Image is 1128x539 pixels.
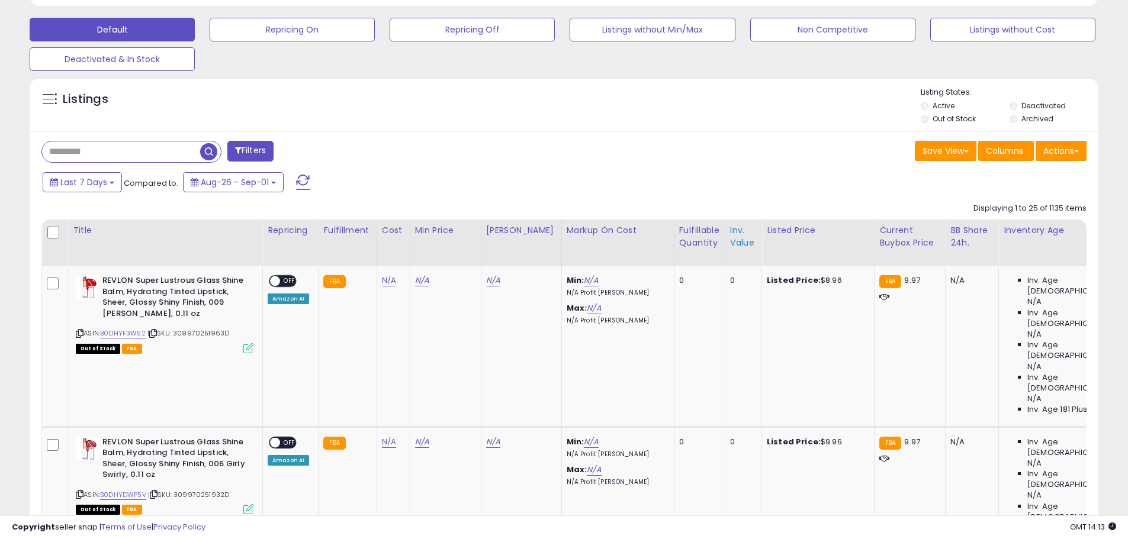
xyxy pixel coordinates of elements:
[679,224,720,249] div: Fulfillable Quantity
[102,275,246,322] b: REVLON Super Lustrous Glass Shine Balm, Hydrating Tinted Lipstick, Sheer, Glossy Shiny Finish, 00...
[904,436,920,447] span: 9.97
[978,141,1034,161] button: Columns
[730,224,757,249] div: Inv. value
[570,18,735,41] button: Listings without Min/Max
[879,437,901,450] small: FBA
[486,436,500,448] a: N/A
[486,224,557,237] div: [PERSON_NAME]
[567,275,584,286] b: Min:
[950,275,989,286] div: N/A
[767,275,821,286] b: Listed Price:
[904,275,920,286] span: 9.97
[390,18,555,41] button: Repricing Off
[587,302,601,314] a: N/A
[567,302,587,314] b: Max:
[60,176,107,188] span: Last 7 Days
[227,141,274,162] button: Filters
[1027,362,1042,372] span: N/A
[323,275,345,288] small: FBA
[950,437,989,447] div: N/A
[183,172,284,192] button: Aug-26 - Sep-01
[986,145,1023,157] span: Columns
[124,177,178,189] span: Compared to:
[280,437,299,447] span: OFF
[879,224,940,249] div: Current Buybox Price
[382,436,396,448] a: N/A
[100,490,146,500] a: B0DHYDWP5V
[921,87,1098,98] p: Listing States:
[148,490,229,499] span: | SKU: 309970251932D
[1021,101,1066,111] label: Deactivated
[567,224,669,237] div: Markup on Cost
[933,101,955,111] label: Active
[730,275,753,286] div: 0
[567,317,665,325] p: N/A Profit [PERSON_NAME]
[101,521,152,532] a: Terms of Use
[950,224,994,249] div: BB Share 24h.
[201,176,269,188] span: Aug-26 - Sep-01
[567,464,587,475] b: Max:
[76,275,253,352] div: ASIN:
[76,275,99,299] img: 41mE1Ad3faL._SL40_.jpg
[750,18,915,41] button: Non Competitive
[415,436,429,448] a: N/A
[1070,521,1116,532] span: 2025-09-9 14:13 GMT
[1027,329,1042,340] span: N/A
[102,437,246,483] b: REVLON Super Lustrous Glass Shine Balm, Hydrating Tinted Lipstick, Sheer, Glossy Shiny Finish, 00...
[767,436,821,447] b: Listed Price:
[100,328,146,338] a: B0DHYF3W52
[1027,458,1042,469] span: N/A
[930,18,1095,41] button: Listings without Cost
[730,437,753,447] div: 0
[486,275,500,286] a: N/A
[147,328,229,338] span: | SKU: 309970251963D
[122,344,142,354] span: FBA
[415,275,429,286] a: N/A
[1027,393,1042,404] span: N/A
[280,276,299,286] span: OFF
[587,464,601,476] a: N/A
[43,172,122,192] button: Last 7 Days
[268,293,309,304] div: Amazon AI
[76,437,99,460] img: 31u6P+wbNPL._SL40_.jpg
[30,18,195,41] button: Default
[76,344,120,354] span: All listings that are currently out of stock and unavailable for purchase on Amazon
[973,203,1087,214] div: Displaying 1 to 25 of 1135 items
[1027,296,1042,307] span: N/A
[679,275,716,286] div: 0
[12,522,205,533] div: seller snap | |
[679,437,716,447] div: 0
[382,224,405,237] div: Cost
[323,224,371,237] div: Fulfillment
[63,91,108,108] h5: Listings
[210,18,375,41] button: Repricing On
[915,141,976,161] button: Save View
[567,478,665,486] p: N/A Profit [PERSON_NAME]
[561,220,674,266] th: The percentage added to the cost of goods (COGS) that forms the calculator for Min & Max prices.
[584,275,598,286] a: N/A
[382,275,396,286] a: N/A
[12,521,55,532] strong: Copyright
[1027,404,1090,415] span: Inv. Age 181 Plus:
[1036,141,1087,161] button: Actions
[567,289,665,297] p: N/A Profit [PERSON_NAME]
[567,436,584,447] b: Min:
[767,275,865,286] div: $8.96
[268,455,309,466] div: Amazon AI
[415,224,476,237] div: Min Price
[323,437,345,450] small: FBA
[1027,490,1042,501] span: N/A
[1021,114,1053,124] label: Archived
[73,224,258,237] div: Title
[767,437,865,447] div: $9.96
[933,114,976,124] label: Out of Stock
[30,47,195,71] button: Deactivated & In Stock
[153,521,205,532] a: Privacy Policy
[567,450,665,459] p: N/A Profit [PERSON_NAME]
[767,224,869,237] div: Listed Price
[268,224,313,237] div: Repricing
[879,275,901,288] small: FBA
[584,436,598,448] a: N/A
